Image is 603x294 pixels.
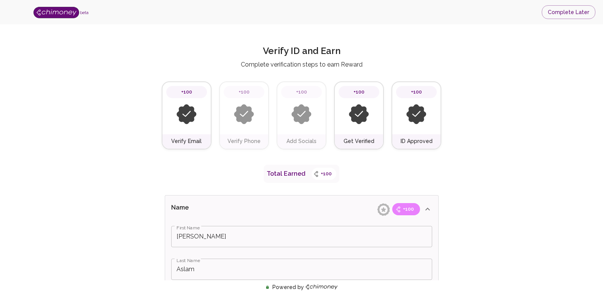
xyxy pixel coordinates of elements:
[171,137,202,146] h6: Verify Email
[316,170,336,178] span: +100
[80,10,89,15] span: beta
[267,169,305,178] p: Total Earned
[286,137,317,146] h6: Add Socials
[406,104,426,124] img: inactive
[241,60,363,69] p: Complete verification steps to earn Reward
[228,137,261,146] h6: Verify Phone
[263,45,340,60] h2: Verify ID and Earn
[344,137,374,146] h6: Get Verified
[177,88,197,96] span: +100
[401,137,433,146] h6: ID Approved
[291,104,312,124] img: inactive
[177,257,200,264] label: Last Name
[177,104,197,124] img: inactive
[398,205,418,213] span: +100
[406,88,426,96] span: +100
[234,104,254,124] img: inactive
[171,203,254,215] p: Name
[234,88,254,96] span: +100
[177,224,200,231] label: First Name
[349,104,369,124] img: inactive
[349,88,369,96] span: +100
[542,5,595,19] button: Complete Later
[291,88,312,96] span: +100
[33,7,79,18] img: Logo
[165,195,438,223] div: Name+100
